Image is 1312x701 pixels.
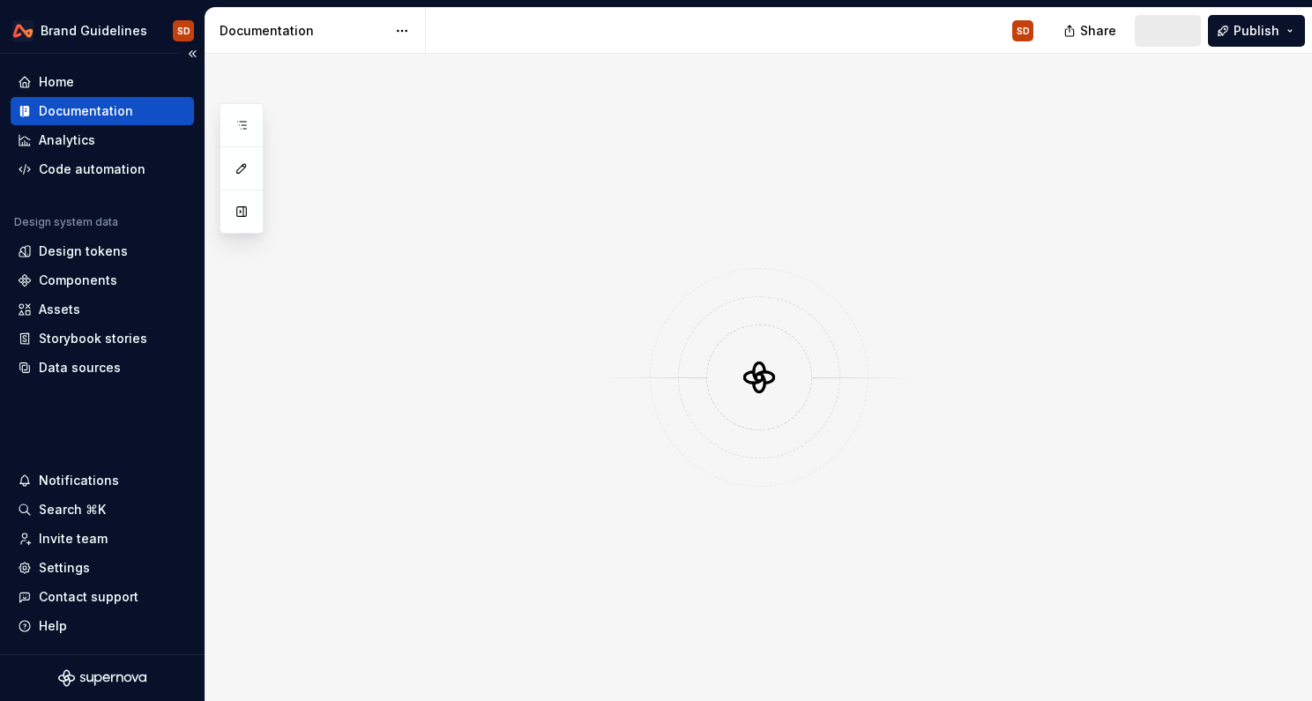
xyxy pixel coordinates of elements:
a: Data sources [11,354,194,382]
a: Design tokens [11,237,194,265]
button: Help [11,612,194,640]
button: Contact support [11,583,194,611]
a: Assets [11,295,194,324]
a: Code automation [11,155,194,183]
div: Analytics [39,131,95,149]
a: Components [11,266,194,295]
div: Help [39,617,67,635]
button: Notifications [11,466,194,495]
div: Notifications [39,472,119,489]
div: Data sources [39,359,121,377]
div: Search ⌘K [39,501,106,518]
div: Settings [39,559,90,577]
div: Documentation [39,102,133,120]
div: Brand Guidelines [41,22,147,40]
div: SD [177,24,190,38]
div: Home [39,73,74,91]
img: 0733df7c-e17f-4421-95a9-ced236ef1ff0.png [12,20,34,41]
div: Design tokens [39,242,128,260]
div: Storybook stories [39,330,147,347]
a: Documentation [11,97,194,125]
button: Publish [1208,15,1305,47]
a: Invite team [11,525,194,553]
div: SD [1017,24,1030,38]
div: Code automation [39,160,145,178]
span: Publish [1234,22,1279,40]
svg: Supernova Logo [58,669,146,687]
div: Design system data [14,215,118,229]
button: Share [1055,15,1128,47]
div: Contact support [39,588,138,606]
button: Collapse sidebar [180,41,205,66]
div: Documentation [220,22,386,40]
div: Components [39,272,117,289]
div: Invite team [39,530,108,548]
a: Storybook stories [11,324,194,353]
div: Assets [39,301,80,318]
span: Share [1080,22,1116,40]
a: Home [11,68,194,96]
a: Settings [11,554,194,582]
button: Brand GuidelinesSD [4,11,201,49]
a: Analytics [11,126,194,154]
button: Search ⌘K [11,496,194,524]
